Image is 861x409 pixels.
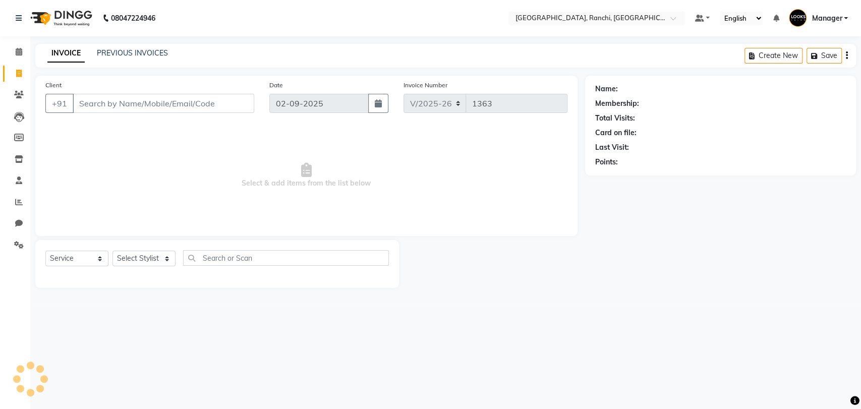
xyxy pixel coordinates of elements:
a: INVOICE [47,44,85,63]
div: Name: [595,84,618,94]
label: Date [269,81,283,90]
span: Select & add items from the list below [45,125,567,226]
div: Membership: [595,98,639,109]
button: Save [807,48,842,64]
label: Client [45,81,62,90]
a: PREVIOUS INVOICES [97,48,168,57]
b: 08047224946 [111,4,155,32]
input: Search or Scan [183,250,389,266]
div: Card on file: [595,128,637,138]
button: Create New [744,48,802,64]
div: Last Visit: [595,142,629,153]
button: +91 [45,94,74,113]
span: Manager [812,13,842,24]
div: Total Visits: [595,113,635,124]
input: Search by Name/Mobile/Email/Code [73,94,254,113]
img: Manager [789,9,807,27]
label: Invoice Number [404,81,447,90]
div: Points: [595,157,618,167]
img: logo [26,4,95,32]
